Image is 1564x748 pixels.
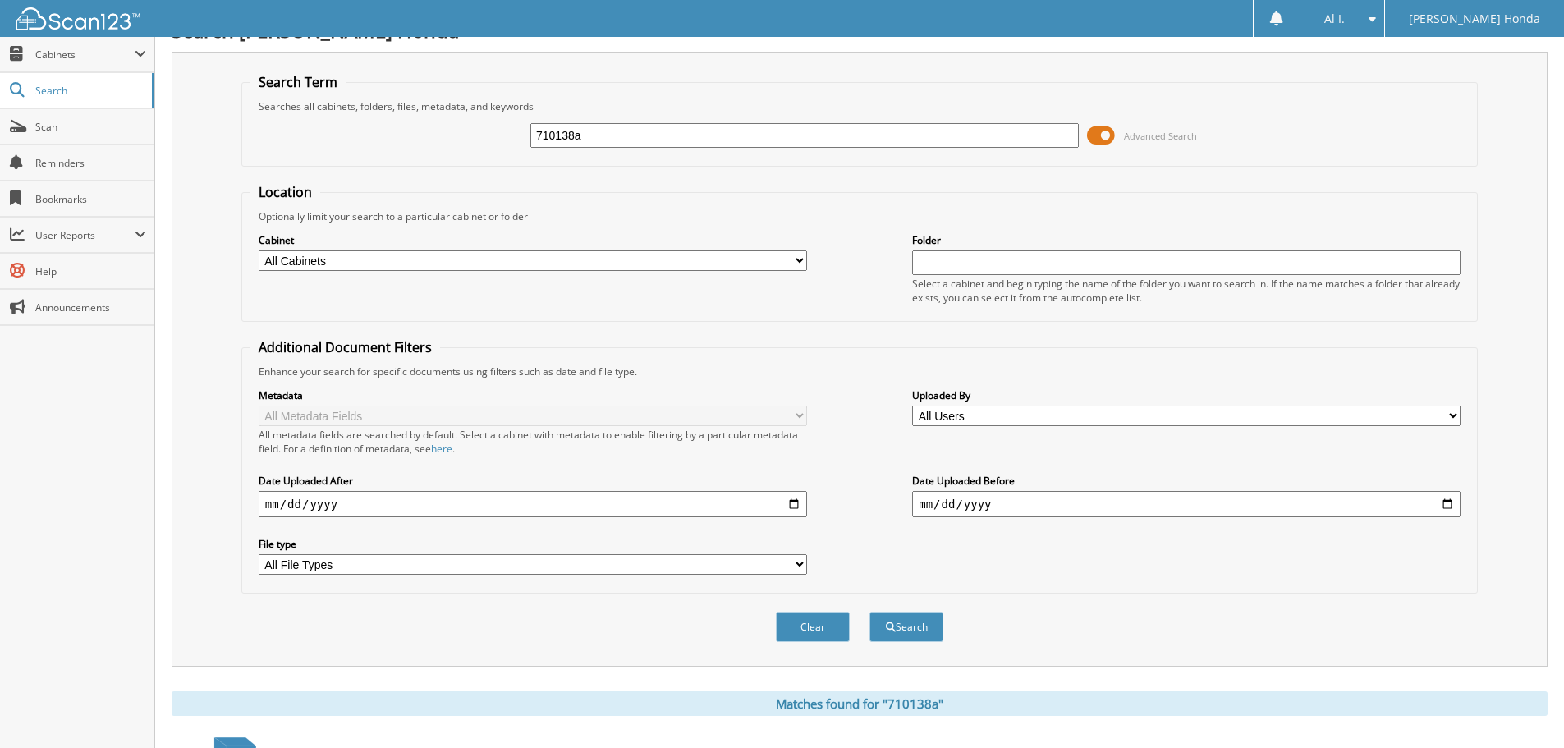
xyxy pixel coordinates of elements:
[35,156,146,170] span: Reminders
[259,474,807,488] label: Date Uploaded After
[172,691,1548,716] div: Matches found for "710138a"
[869,612,943,642] button: Search
[35,192,146,206] span: Bookmarks
[431,442,452,456] a: here
[35,301,146,314] span: Announcements
[1409,14,1540,24] span: [PERSON_NAME] Honda
[35,120,146,134] span: Scan
[35,48,135,62] span: Cabinets
[250,99,1469,113] div: Searches all cabinets, folders, files, metadata, and keywords
[259,233,807,247] label: Cabinet
[259,491,807,517] input: start
[912,277,1461,305] div: Select a cabinet and begin typing the name of the folder you want to search in. If the name match...
[259,537,807,551] label: File type
[250,73,346,91] legend: Search Term
[912,388,1461,402] label: Uploaded By
[259,388,807,402] label: Metadata
[35,264,146,278] span: Help
[250,365,1469,379] div: Enhance your search for specific documents using filters such as date and file type.
[912,474,1461,488] label: Date Uploaded Before
[250,338,440,356] legend: Additional Document Filters
[912,233,1461,247] label: Folder
[259,428,807,456] div: All metadata fields are searched by default. Select a cabinet with metadata to enable filtering b...
[1482,669,1564,748] iframe: Chat Widget
[1324,14,1345,24] span: Al I.
[250,183,320,201] legend: Location
[35,228,135,242] span: User Reports
[250,209,1469,223] div: Optionally limit your search to a particular cabinet or folder
[776,612,850,642] button: Clear
[35,84,144,98] span: Search
[912,491,1461,517] input: end
[16,7,140,30] img: scan123-logo-white.svg
[1124,130,1197,142] span: Advanced Search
